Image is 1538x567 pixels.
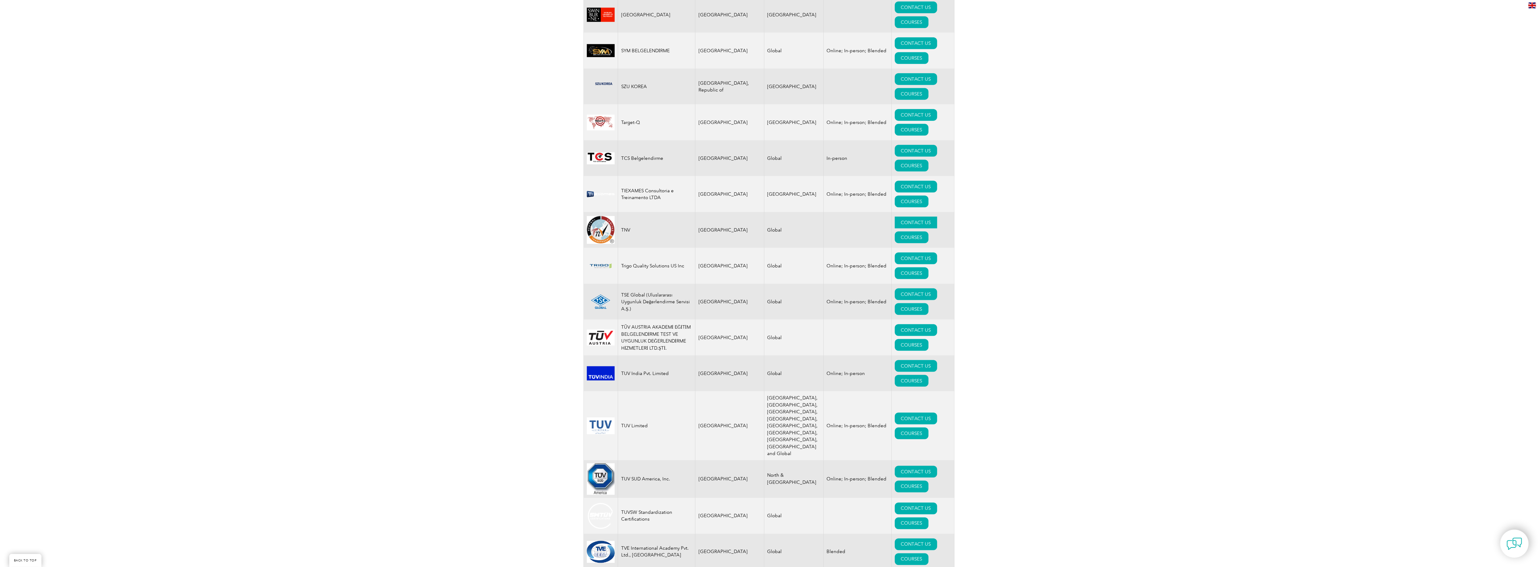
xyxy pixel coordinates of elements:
img: 5c409128-92a1-ed11-aad1-0022481565fd-logo.png [587,186,615,202]
img: cdaf935f-6ff2-ef11-be21-002248955c5a-logo.png [587,366,615,381]
td: SYM BELGELENDİRME [618,33,695,69]
img: d69d0c6f-1d63-ea11-a811-000d3a79722d-logo.png [587,502,615,530]
td: TUVSW Standardization Certifications [618,498,695,534]
td: [GEOGRAPHIC_DATA] [695,391,764,460]
img: ba54cc5a-3a2b-ee11-9966-000d3ae1a86f-logo.jpg [587,44,615,57]
td: [GEOGRAPHIC_DATA] [695,176,764,212]
td: [GEOGRAPHIC_DATA] [695,104,764,140]
td: TIEXAMES Consultoria e Treinamento LTDA [618,176,695,212]
td: Online; In-person; Blended [823,460,891,498]
a: COURSES [895,124,929,136]
a: COURSES [895,88,929,100]
td: TÜV AUSTRIA AKADEMİ EĞİTİM BELGELENDİRME TEST VE UYGUNLUK DEĞERLENDİRME HİZMETLERİ LTD.ŞTİ. [618,320,695,356]
td: [GEOGRAPHIC_DATA], Republic of [695,69,764,104]
img: en [1528,2,1536,8]
img: 0c4c6054-7721-ef11-840a-00224810d014-logo.png [587,417,615,434]
td: [GEOGRAPHIC_DATA] [764,69,823,104]
a: BACK TO TOP [9,554,41,567]
a: COURSES [895,518,929,529]
td: TNV [618,212,695,248]
td: [GEOGRAPHIC_DATA] [764,176,823,212]
td: [GEOGRAPHIC_DATA] [695,320,764,356]
img: 19a57d8a-d4e0-e911-a812-000d3a795b83-logo.gif [587,8,615,22]
td: Global [764,212,823,248]
td: TUV SUD America, Inc. [618,460,695,498]
img: 63e782e8-969b-ea11-a812-000d3a79722d%20-logo.jpg [587,152,615,164]
td: Global [764,284,823,320]
td: Online; In-person [823,356,891,391]
td: Global [764,140,823,176]
td: Target-Q [618,104,695,140]
img: 613cfb79-3206-ef11-9f89-6045bde6fda5-logo.png [587,294,615,309]
td: Online; In-person; Blended [823,104,891,140]
td: Global [764,33,823,69]
a: CONTACT US [895,288,937,300]
a: CONTACT US [895,539,937,550]
td: [GEOGRAPHIC_DATA] [695,284,764,320]
a: CONTACT US [895,2,937,13]
td: [GEOGRAPHIC_DATA] [695,248,764,284]
a: CONTACT US [895,217,937,228]
td: Global [764,356,823,391]
a: CONTACT US [895,145,937,157]
a: CONTACT US [895,413,937,424]
a: COURSES [895,196,929,207]
img: contact-chat.png [1507,536,1522,552]
td: [GEOGRAPHIC_DATA] [695,460,764,498]
img: d3234973-b6af-ec11-983f-002248d39118-logo.gif [587,541,615,563]
a: CONTACT US [895,109,937,121]
td: Global [764,320,823,356]
td: [GEOGRAPHIC_DATA] [695,498,764,534]
a: COURSES [895,553,929,565]
a: CONTACT US [895,37,937,49]
a: COURSES [895,481,929,492]
a: COURSES [895,428,929,439]
td: [GEOGRAPHIC_DATA], [GEOGRAPHIC_DATA], [GEOGRAPHIC_DATA], [GEOGRAPHIC_DATA],[GEOGRAPHIC_DATA], [GE... [764,391,823,460]
td: Online; In-person; Blended [823,391,891,460]
td: [GEOGRAPHIC_DATA] [695,212,764,248]
a: COURSES [895,52,929,64]
td: Global [764,248,823,284]
td: [GEOGRAPHIC_DATA] [695,140,764,176]
a: CONTACT US [895,360,937,372]
td: TSE Global (Uluslararası Uygunluk Değerlendirme Servisi A.Ş.) [618,284,695,320]
a: CONTACT US [895,503,937,514]
a: CONTACT US [895,324,937,336]
a: COURSES [895,232,929,243]
td: SZU KOREA [618,69,695,104]
td: Online; In-person; Blended [823,248,891,284]
a: COURSES [895,375,929,387]
a: COURSES [895,267,929,279]
td: [GEOGRAPHIC_DATA] [695,33,764,69]
a: COURSES [895,160,929,172]
img: 355748b2-03c2-eb11-bacc-0022481833e5%20-logo.jpg [587,463,615,495]
td: TCS Belgelendirme [618,140,695,176]
td: [GEOGRAPHIC_DATA] [695,356,764,391]
a: COURSES [895,339,929,351]
td: TUV India Pvt. Limited [618,356,695,391]
a: COURSES [895,16,929,28]
a: CONTACT US [895,466,937,478]
td: Trigo Quality Solutions US Inc [618,248,695,284]
img: 292a24ac-d9bc-ea11-a814-000d3a79823d-logo.png [587,216,615,244]
td: North & [GEOGRAPHIC_DATA] [764,460,823,498]
td: In-person [823,140,891,176]
td: Online; In-person; Blended [823,176,891,212]
td: Online; In-person; Blended [823,33,891,69]
a: CONTACT US [895,181,937,193]
img: 6cd35cc7-366f-eb11-a812-002248153038-logo.png [587,330,615,346]
td: TUV Limited [618,391,695,460]
a: COURSES [895,303,929,315]
a: CONTACT US [895,253,937,264]
td: Online; In-person; Blended [823,284,891,320]
td: Global [764,498,823,534]
img: cce7f92d-1105-ea11-a811-000d3a79724a-logo.png [587,261,615,271]
img: cf03c15a-6601-ec11-94ef-002248181dbe-logo.png [587,79,615,94]
td: [GEOGRAPHIC_DATA] [764,104,823,140]
a: CONTACT US [895,73,937,85]
img: d13f9d11-f2a0-ea11-a812-000d3ae11abd-logo.png [587,115,615,130]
